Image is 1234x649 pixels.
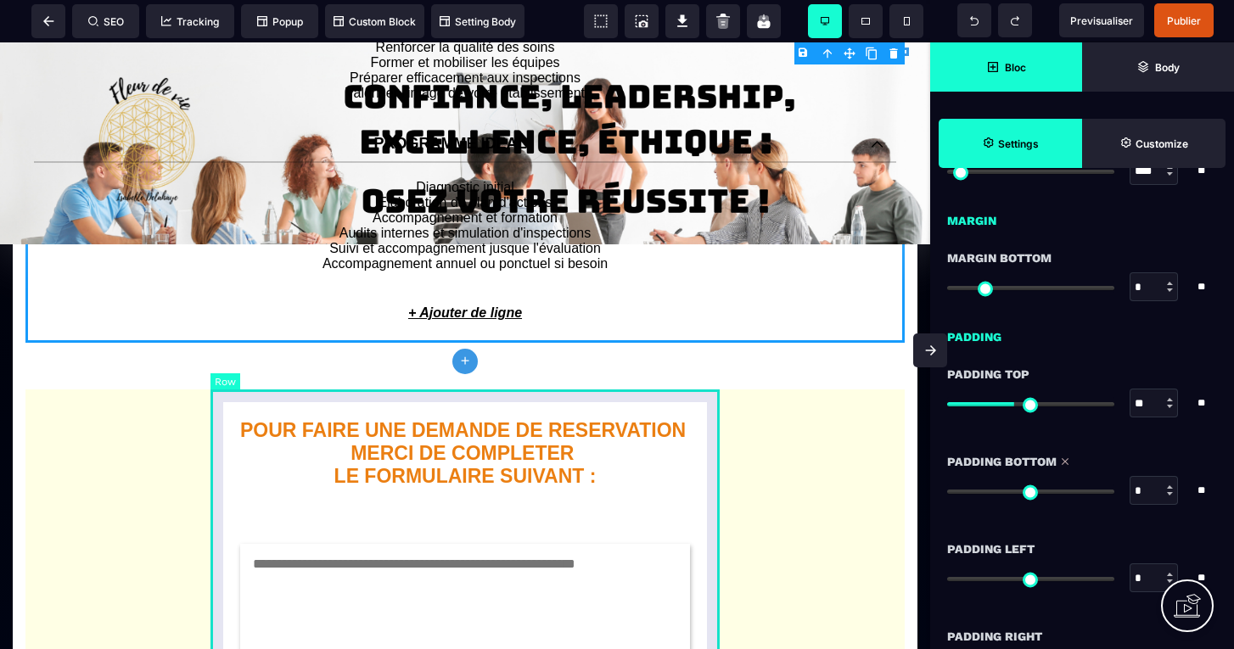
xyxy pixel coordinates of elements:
p: Diagnostic initial Elaboration du plan d'actions Accompagnement et formation Audits internes et s... [51,137,879,229]
span: Settings [939,119,1082,168]
span: Padding Top [947,364,1029,384]
span: Open Style Manager [1082,119,1226,168]
strong: Settings [998,137,1039,150]
span: Padding Right [947,626,1042,646]
b: POUR FAIRE UNE DEMANDE DE RESERVATION MERCI DE COMPLETER LE FORMULAIRE SUIVANT : [240,377,692,445]
span: View components [584,4,618,38]
div: Margin [930,202,1234,231]
span: Setting Body [440,15,516,28]
span: Open Layer Manager [1082,42,1234,92]
span: Preview [1059,3,1144,37]
span: Publier [1167,14,1201,27]
span: Tracking [161,15,219,28]
div: Padding [930,318,1234,347]
strong: Body [1155,61,1180,74]
span: Margin Bottom [947,248,1052,268]
strong: Bloc [1005,61,1026,74]
p: + Ajouter de ligne [25,255,905,287]
span: SEO [88,15,124,28]
p: PROGRAMME IDEAL [47,92,854,110]
span: Custom Block [334,15,416,28]
span: Popup [257,15,303,28]
span: Padding Left [947,539,1035,559]
span: Padding Bottom [947,451,1057,472]
span: Screenshot [625,4,659,38]
span: Previsualiser [1070,14,1133,27]
span: Open Blocks [930,42,1082,92]
strong: Customize [1136,137,1188,150]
